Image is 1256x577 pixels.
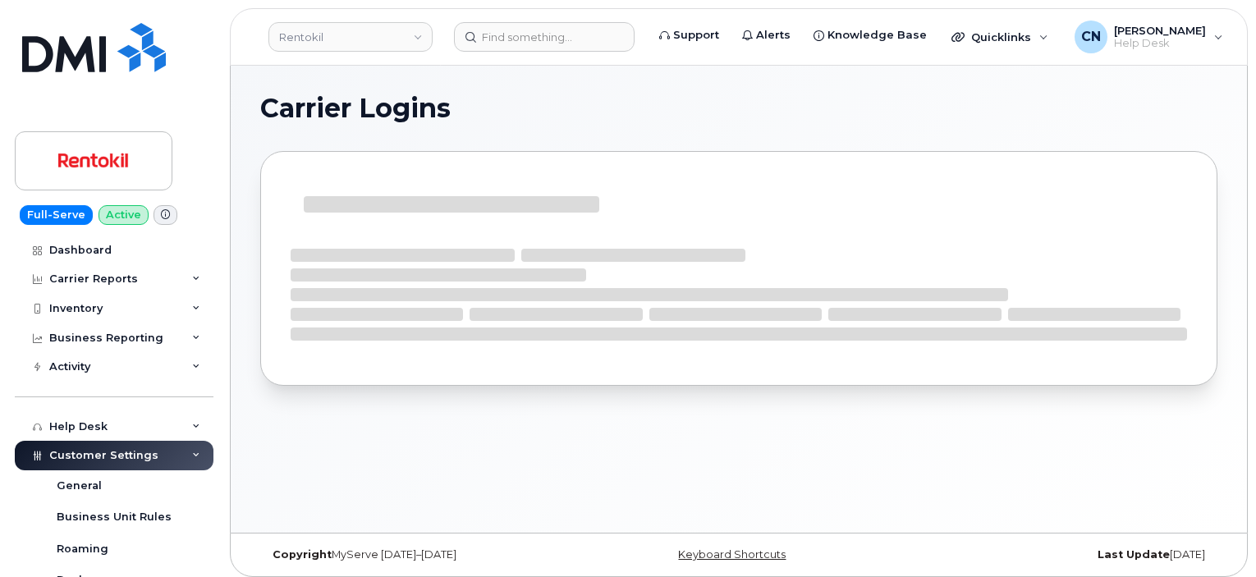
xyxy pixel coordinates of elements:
[273,548,332,561] strong: Copyright
[260,548,580,561] div: MyServe [DATE]–[DATE]
[260,96,451,121] span: Carrier Logins
[1098,548,1170,561] strong: Last Update
[678,548,786,561] a: Keyboard Shortcuts
[898,548,1217,561] div: [DATE]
